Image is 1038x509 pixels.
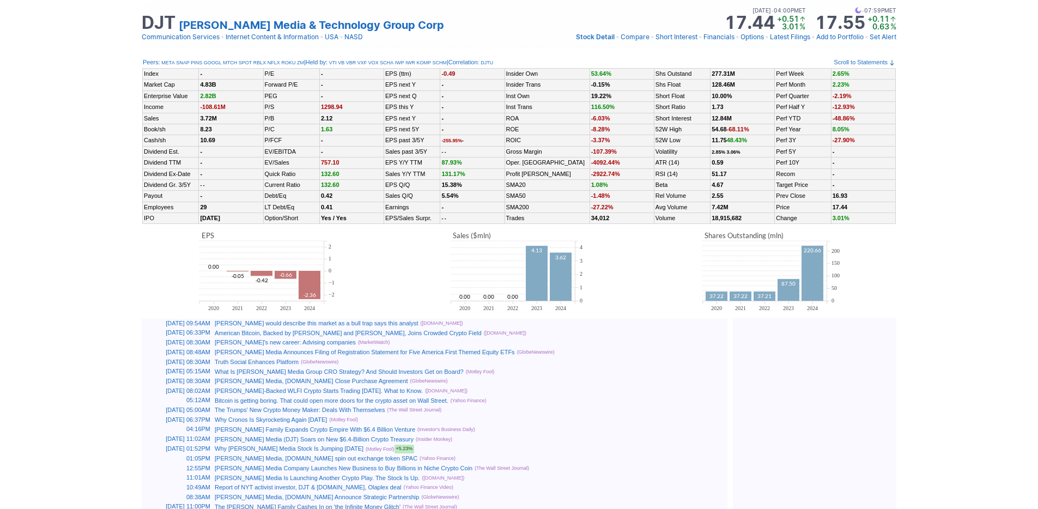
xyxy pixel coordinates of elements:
b: - [200,148,202,155]
b: 8.23 [200,126,211,132]
td: Price [775,202,831,213]
a: [PERSON_NAME] Media (DJT) Soars on New $6.4-Billion Crypto Treasury [215,436,414,443]
div: | : [447,58,493,67]
b: 11.75 [712,137,747,143]
b: 15.38% [441,181,462,188]
a: SCHM [432,59,447,66]
td: Forward P/E [263,80,319,90]
a: Communication Services [142,32,220,43]
text: 0 [831,298,834,304]
td: RSI (14) [654,168,710,179]
text: 2 [580,271,582,277]
b: - [441,204,444,210]
span: 131.17% [441,171,465,177]
a: [PERSON_NAME]-Backed WLFI Crypto Starts Trading [DATE]. What to Know. [215,387,423,394]
td: P/E [263,69,319,80]
a: VXF [357,59,367,66]
b: - [441,93,444,99]
span: • [651,32,654,43]
a: [PERSON_NAME] would describe this market as a bull trap says this analyst [215,320,418,326]
a: ROKU [281,59,295,66]
a: Short Interest [655,115,691,122]
span: -1.48% [591,192,610,199]
span: • [765,32,769,43]
text: −2 [329,292,335,298]
text: 1 [329,256,331,262]
a: Why [PERSON_NAME] Media Stock Is Jumping [DATE] [215,445,363,452]
span: • [320,32,324,43]
a: Internet Content & Information [226,32,319,43]
td: Earnings [384,202,440,213]
b: - [321,70,323,77]
text: 37.21 [757,293,772,299]
strong: 17.55 [815,14,865,32]
small: - - [441,216,446,221]
td: P/B [263,113,319,124]
td: EPS (ttm) [384,69,440,80]
b: - [441,115,444,122]
text: 37.22 [733,293,748,299]
span: -48.86% [833,115,855,122]
text: 2023 [280,305,291,311]
a: [PERSON_NAME] Media Company Launches New Business to Buy Billions in Niche Crypto Coin [215,465,472,471]
td: Current Ratio [263,179,319,190]
span: 2.23% [833,81,849,88]
span: -27.22% [591,204,614,210]
td: Insider Own [505,69,590,80]
a: VTI [329,59,337,66]
a: Latest Filings [770,32,810,43]
td: Oper. [GEOGRAPHIC_DATA] [505,157,590,168]
b: 18,915,682 [712,215,742,221]
a: SCHA [380,59,393,66]
span: • [616,32,620,43]
b: 12.84M [712,115,732,122]
img: nic2x2.gif [142,313,515,318]
span: % [890,22,896,31]
a: NASD [344,32,363,43]
a: MTCH [223,59,237,66]
td: Enterprise Value [143,90,199,101]
text: 0.00 [507,293,518,300]
a: [PERSON_NAME] Media & Technology Group Corp [179,17,444,33]
span: -0.49 [441,70,455,77]
td: EPS next Q [384,90,440,101]
td: Perf 10Y [775,157,831,168]
span: -12.93% [833,104,855,110]
b: 3.72M [200,115,217,122]
span: 757.10 [321,159,339,166]
a: PINS [191,59,202,66]
a: 1.73 [712,104,723,110]
b: 2.12 [321,115,332,122]
text: 50 [831,286,837,292]
text: −1 [329,280,335,286]
small: 2.85% 3.06% [712,149,740,155]
b: 128.46M [712,81,735,88]
span: 0.63 [872,22,889,31]
text: 0.00 [459,293,470,300]
b: 17.44 [833,204,848,210]
td: Debt/Eq [263,191,319,202]
td: Dividend Gr. 3/5Y [143,179,199,190]
text: 2024 [304,305,315,311]
td: Perf 3Y [775,135,831,146]
span: 2.65% [833,70,849,77]
a: [PERSON_NAME] Media Is Launching Another Crypto Play. The Stock Is Up. [215,475,420,481]
a: VOX [368,59,379,66]
a: DJTU [481,59,493,66]
td: 52W High [654,124,710,135]
text: 2 [329,244,331,250]
a: Add to Portfolio [816,32,864,43]
span: -6.03% [591,115,610,122]
td: Target Price [775,179,831,190]
text: EPS [202,231,214,240]
span: • [699,32,702,43]
b: - [833,171,835,177]
a: Stock Detail [576,32,615,43]
td: Rel Volume [654,191,710,202]
text: 2022 [256,305,267,311]
a: American Bitcoin, Backed by [PERSON_NAME] and [PERSON_NAME], Joins Crowded Crypto Field [215,330,482,336]
td: Avg Volume [654,202,710,213]
td: Inst Own [505,90,590,101]
b: 54.68 [712,126,749,132]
